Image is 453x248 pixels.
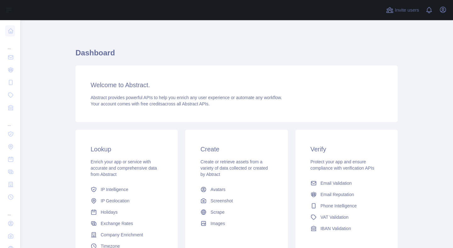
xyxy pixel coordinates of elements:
span: Protect your app and ensure compliance with verification APIs [310,159,374,171]
h1: Dashboard [75,48,398,63]
a: VAT Validation [308,211,385,223]
span: Email Reputation [321,191,354,198]
span: Invite users [395,7,419,14]
a: Email Reputation [308,189,385,200]
a: Images [198,218,275,229]
span: Avatars [210,186,225,193]
span: IP Geolocation [101,198,130,204]
a: Avatars [198,184,275,195]
span: Screenshot [210,198,233,204]
a: Company Enrichment [88,229,165,240]
h3: Lookup [91,145,163,154]
span: Phone Intelligence [321,203,357,209]
span: Company Enrichment [101,232,143,238]
span: free credits [141,101,162,106]
div: ... [5,204,15,217]
h3: Create [200,145,272,154]
span: Email Validation [321,180,352,186]
div: ... [5,115,15,127]
a: Exchange Rates [88,218,165,229]
a: IP Intelligence [88,184,165,195]
div: ... [5,38,15,50]
span: IP Intelligence [101,186,128,193]
span: IBAN Validation [321,225,351,232]
span: Enrich your app or service with accurate and comprehensive data from Abstract [91,159,157,177]
a: Phone Intelligence [308,200,385,211]
a: IP Geolocation [88,195,165,206]
a: IBAN Validation [308,223,385,234]
a: Email Validation [308,178,385,189]
span: Abstract provides powerful APIs to help you enrich any user experience or automate any workflow. [91,95,282,100]
h3: Verify [310,145,383,154]
span: Images [210,220,225,227]
span: Your account comes with across all Abstract APIs. [91,101,210,106]
span: Exchange Rates [101,220,133,227]
span: VAT Validation [321,214,349,220]
a: Holidays [88,206,165,218]
span: Scrape [210,209,224,215]
a: Scrape [198,206,275,218]
a: Screenshot [198,195,275,206]
h3: Welcome to Abstract. [91,81,383,89]
button: Invite users [385,5,420,15]
span: Create or retrieve assets from a variety of data collected or created by Abtract [200,159,268,177]
span: Holidays [101,209,118,215]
